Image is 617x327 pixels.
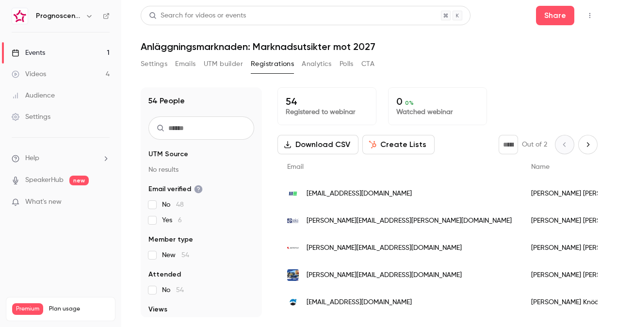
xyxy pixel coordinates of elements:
[12,112,50,122] div: Settings
[531,163,550,170] span: Name
[178,217,182,224] span: 6
[302,56,332,72] button: Analytics
[149,11,246,21] div: Search for videos or events
[162,250,189,260] span: New
[307,243,462,253] span: [PERSON_NAME][EMAIL_ADDRESS][DOMAIN_NAME]
[277,135,358,154] button: Download CSV
[69,176,89,185] span: new
[176,287,184,294] span: 54
[49,305,109,313] span: Plan usage
[396,96,479,107] p: 0
[251,56,294,72] button: Registrations
[12,153,110,163] li: help-dropdown-opener
[12,69,46,79] div: Videos
[162,285,184,295] span: No
[578,135,598,154] button: Next page
[12,91,55,100] div: Audience
[162,200,184,210] span: No
[36,11,81,21] h6: Prognoscentret | Powered by Hubexo
[405,99,414,106] span: 0 %
[148,305,167,314] span: Views
[175,56,195,72] button: Emails
[287,242,299,254] img: rototilt.com
[25,175,64,185] a: SpeakerHub
[148,184,203,194] span: Email verified
[307,297,412,308] span: [EMAIL_ADDRESS][DOMAIN_NAME]
[287,163,304,170] span: Email
[287,269,299,281] img: nordberghs.se
[12,48,45,58] div: Events
[307,189,412,199] span: [EMAIL_ADDRESS][DOMAIN_NAME]
[307,270,462,280] span: [PERSON_NAME][EMAIL_ADDRESS][DOMAIN_NAME]
[162,215,182,225] span: Yes
[148,235,193,245] span: Member type
[148,149,188,159] span: UTM Source
[536,6,574,25] button: Share
[141,56,167,72] button: Settings
[12,8,28,24] img: Prognoscentret | Powered by Hubexo
[340,56,354,72] button: Polls
[362,135,435,154] button: Create Lists
[176,201,184,208] span: 48
[25,197,62,207] span: What's new
[361,56,374,72] button: CTA
[181,252,189,259] span: 54
[148,95,185,107] h1: 54 People
[148,270,181,279] span: Attended
[286,96,368,107] p: 54
[204,56,243,72] button: UTM builder
[25,153,39,163] span: Help
[98,198,110,207] iframe: Noticeable Trigger
[287,215,299,227] img: sekamiljoteknik.se
[396,107,479,117] p: Watched webinar
[141,41,598,52] h1: Anläggningsmarknaden: Marknadsutsikter mot 2027
[286,107,368,117] p: Registered to webinar
[148,165,254,175] p: No results
[287,188,299,199] img: me.se
[12,303,43,315] span: Premium
[522,140,547,149] p: Out of 2
[287,296,299,308] img: lkab.com
[307,216,512,226] span: [PERSON_NAME][EMAIL_ADDRESS][PERSON_NAME][DOMAIN_NAME]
